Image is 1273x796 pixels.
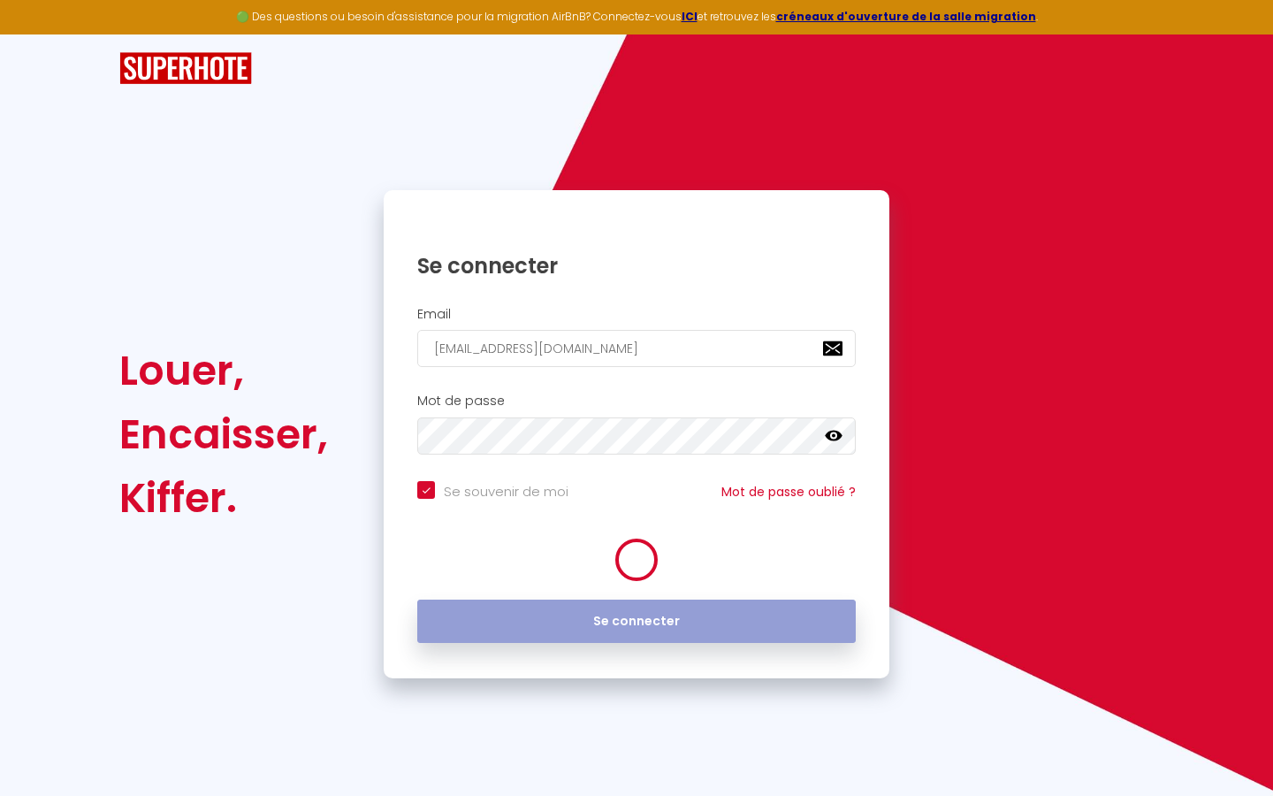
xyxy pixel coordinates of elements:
a: ICI [682,9,697,24]
button: Ouvrir le widget de chat LiveChat [14,7,67,60]
h2: Mot de passe [417,394,856,409]
a: Mot de passe oublié ? [721,483,856,501]
img: SuperHote logo [119,52,252,85]
button: Se connecter [417,600,856,644]
h2: Email [417,307,856,322]
input: Ton Email [417,330,856,367]
div: Kiffer. [119,466,328,530]
div: Louer, [119,339,328,402]
div: Encaisser, [119,402,328,466]
h1: Se connecter [417,252,856,279]
a: créneaux d'ouverture de la salle migration [776,9,1036,24]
